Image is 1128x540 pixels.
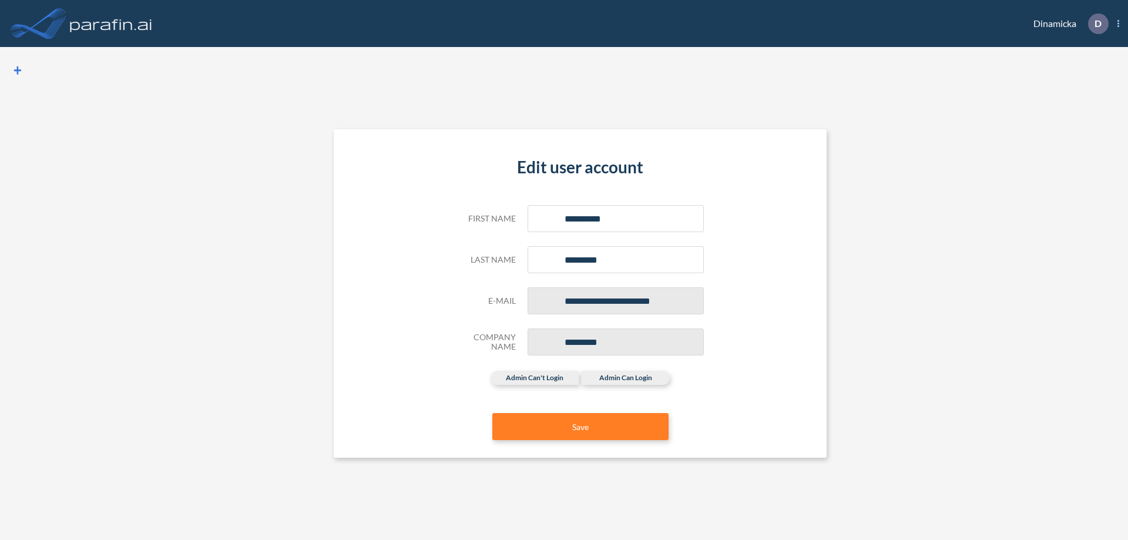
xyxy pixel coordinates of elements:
h5: Company Name [457,333,516,353]
p: D [1095,18,1102,29]
img: logo [68,12,155,35]
div: Dinamicka [1016,14,1119,34]
h5: Last name [457,255,516,265]
label: admin can login [582,371,670,385]
h5: First name [457,214,516,224]
h4: Edit user account [457,157,704,177]
h5: E-mail [457,296,516,306]
label: admin can't login [491,371,579,385]
button: Save [492,413,669,440]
